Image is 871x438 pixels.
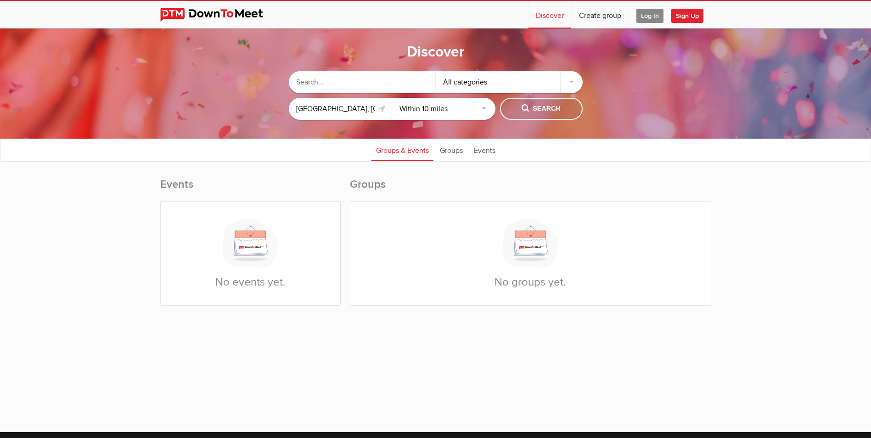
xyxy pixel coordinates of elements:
input: Location or ZIP-Code [289,98,392,120]
img: DownToMeet [160,8,277,22]
a: Create group [572,1,629,28]
span: Sign Up [671,9,703,23]
div: No groups yet. [350,202,711,305]
h2: Events [160,177,341,201]
a: Discover [528,1,571,28]
a: Groups & Events [371,138,433,161]
a: Groups [435,138,467,161]
div: All categories [436,71,583,93]
h2: Groups [350,177,711,201]
a: Sign Up [671,1,711,28]
input: Search... [289,71,436,93]
button: Search [500,98,583,120]
span: Log In [636,9,663,23]
h1: Discover [407,43,465,62]
a: Log In [629,1,671,28]
span: Search [522,104,561,114]
div: No events yet. [161,202,340,305]
a: Events [469,138,500,161]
